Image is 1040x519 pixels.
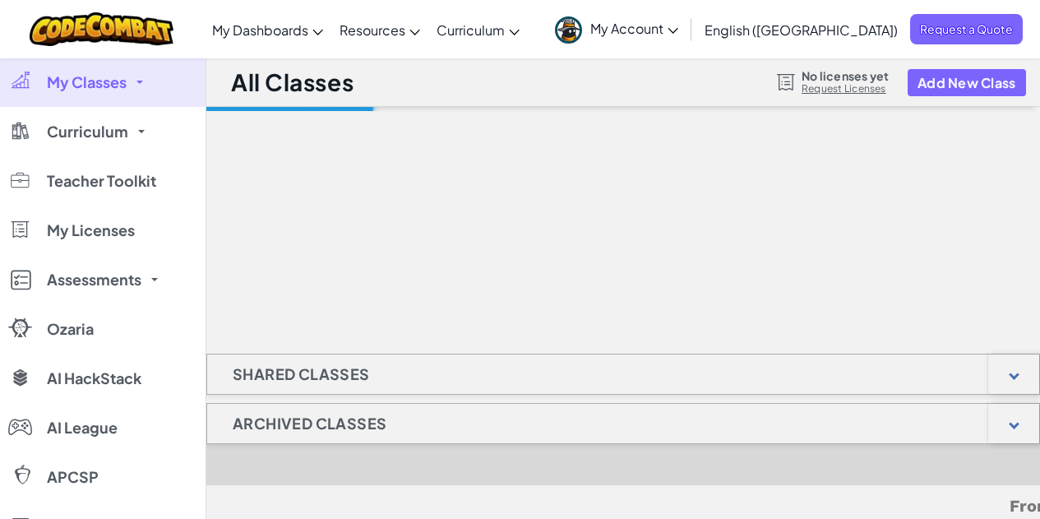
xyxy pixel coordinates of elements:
button: Add New Class [908,69,1026,96]
a: My Account [547,3,686,55]
a: Resources [331,7,428,52]
span: AI League [47,420,118,435]
span: My Dashboards [212,21,308,39]
span: Teacher Toolkit [47,174,156,188]
img: CodeCombat logo [30,12,173,46]
h1: Shared Classes [207,354,395,395]
a: Request Licenses [802,82,889,95]
h1: All Classes [231,67,354,98]
span: My Account [590,20,678,37]
a: Request a Quote [910,14,1023,44]
span: Resources [340,21,405,39]
img: avatar [555,16,582,44]
span: Ozaria [47,322,94,336]
a: English ([GEOGRAPHIC_DATA]) [696,7,906,52]
span: No licenses yet [802,69,889,82]
span: My Classes [47,75,127,90]
span: AI HackStack [47,371,141,386]
span: Curriculum [437,21,505,39]
span: My Licenses [47,223,135,238]
span: Assessments [47,272,141,287]
span: Curriculum [47,124,128,139]
a: Curriculum [428,7,528,52]
a: My Dashboards [204,7,331,52]
span: English ([GEOGRAPHIC_DATA]) [705,21,898,39]
h1: Archived Classes [207,403,412,444]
